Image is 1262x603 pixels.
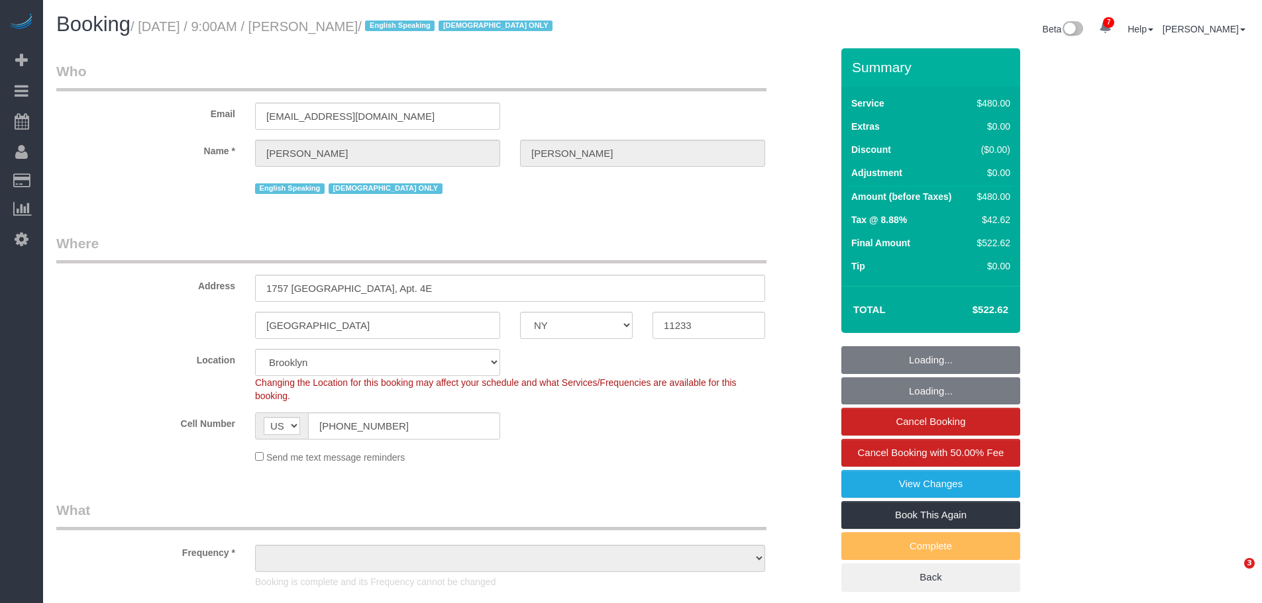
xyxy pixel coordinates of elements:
[46,103,245,120] label: Email
[972,259,1010,273] div: $0.00
[853,304,886,315] strong: Total
[933,304,1008,316] h4: $522.62
[266,452,405,463] span: Send me text message reminders
[56,62,766,91] legend: Who
[8,13,34,32] img: Automaid Logo
[46,412,245,430] label: Cell Number
[329,183,443,194] span: [DEMOGRAPHIC_DATA] ONLY
[851,166,902,179] label: Adjustment
[972,213,1010,226] div: $42.62
[653,312,765,339] input: Zip Code
[358,19,556,34] span: /
[851,120,880,133] label: Extras
[1092,13,1118,42] a: 7
[1128,24,1153,34] a: Help
[255,312,500,339] input: City
[56,234,766,263] legend: Where
[365,21,435,31] span: English Speaking
[255,183,325,194] span: English Speaking
[851,259,865,273] label: Tip
[841,439,1020,467] a: Cancel Booking with 50.00% Fee
[56,500,766,530] legend: What
[1103,17,1114,28] span: 7
[972,166,1010,179] div: $0.00
[841,408,1020,436] a: Cancel Booking
[972,190,1010,203] div: $480.00
[439,21,552,31] span: [DEMOGRAPHIC_DATA] ONLY
[56,13,131,36] span: Booking
[255,140,500,167] input: First Name
[1061,21,1083,38] img: New interface
[841,563,1020,591] a: Back
[46,140,245,158] label: Name *
[308,412,500,440] input: Cell Number
[841,501,1020,529] a: Book This Again
[972,120,1010,133] div: $0.00
[255,575,765,588] p: Booking is complete and its Frequency cannot be changed
[972,97,1010,110] div: $480.00
[1043,24,1084,34] a: Beta
[972,143,1010,156] div: ($0.00)
[255,377,737,401] span: Changing the Location for this booking may affect your schedule and what Services/Frequencies are...
[1163,24,1245,34] a: [PERSON_NAME]
[851,143,891,156] label: Discount
[46,275,245,293] label: Address
[851,97,884,110] label: Service
[46,541,245,559] label: Frequency *
[255,103,500,130] input: Email
[858,447,1004,458] span: Cancel Booking with 50.00% Fee
[851,236,910,250] label: Final Amount
[520,140,765,167] input: Last Name
[851,190,951,203] label: Amount (before Taxes)
[1244,558,1255,569] span: 3
[972,236,1010,250] div: $522.62
[841,470,1020,498] a: View Changes
[852,60,1014,75] h3: Summary
[1217,558,1249,590] iframe: Intercom live chat
[46,349,245,367] label: Location
[131,19,556,34] small: / [DATE] / 9:00AM / [PERSON_NAME]
[851,213,907,226] label: Tax @ 8.88%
